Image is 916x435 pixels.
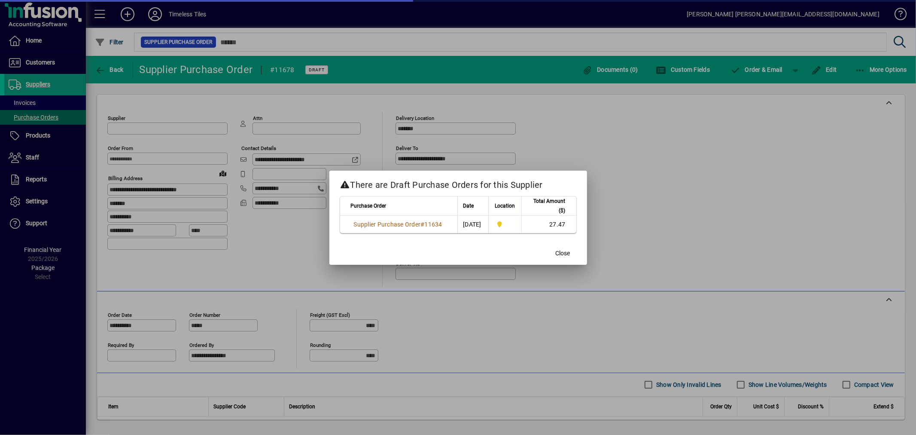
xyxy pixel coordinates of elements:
span: Purchase Order [351,201,386,211]
span: # [420,221,424,228]
span: Supplier Purchase Order [354,221,421,228]
span: Location [495,201,515,211]
span: Date [463,201,474,211]
h2: There are Draft Purchase Orders for this Supplier [329,171,587,196]
button: Close [549,246,577,261]
span: Dunedin [494,220,516,229]
td: 27.47 [521,216,576,233]
span: Total Amount ($) [527,196,566,215]
span: 11634 [425,221,442,228]
span: Close [556,249,570,258]
td: [DATE] [457,216,488,233]
a: Supplier Purchase Order#11634 [351,220,445,229]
